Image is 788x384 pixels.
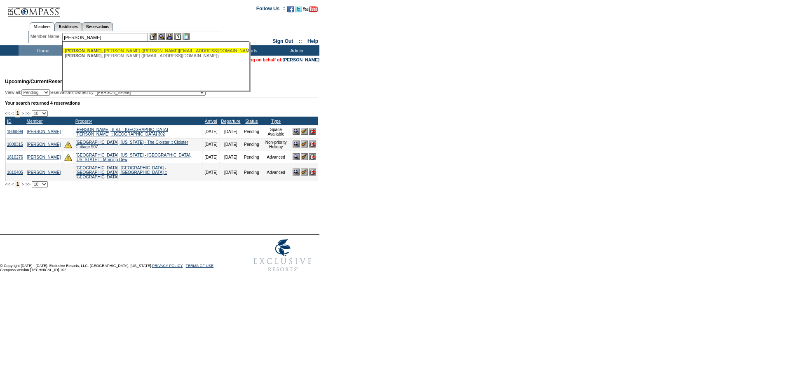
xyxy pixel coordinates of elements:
[75,140,188,149] a: [GEOGRAPHIC_DATA], [US_STATE] - The Cloister :: Cloister Cottage 907
[7,119,12,124] a: ID
[283,57,319,62] a: [PERSON_NAME]
[7,170,23,175] a: 1810405
[7,142,23,147] a: 1808315
[75,166,167,179] a: [GEOGRAPHIC_DATA], [GEOGRAPHIC_DATA] - [GEOGRAPHIC_DATA], [GEOGRAPHIC_DATA] :: [GEOGRAPHIC_DATA]
[7,155,23,159] a: 1810276
[303,8,318,13] a: Subscribe to our YouTube Channel
[152,264,183,268] a: PRIVACY POLICY
[309,169,316,176] img: Cancel Reservation
[21,111,24,116] span: >
[293,169,300,176] img: View Reservation
[65,48,101,53] span: [PERSON_NAME]
[219,164,242,181] td: [DATE]
[5,79,48,84] span: Upcoming/Current
[75,119,92,124] a: Property
[5,101,318,105] div: Your search returned 4 reservations
[307,38,318,44] a: Help
[301,140,308,148] img: Confirm Reservation
[225,57,319,62] span: You are acting on behalf of:
[26,119,42,124] a: Member
[65,53,101,58] span: [PERSON_NAME]
[287,6,294,12] img: Become our fan on Facebook
[64,141,72,148] img: There are insufficient days and/or tokens to cover this reservation
[25,111,30,116] span: >>
[186,264,214,268] a: TERMS OF USE
[295,8,302,13] a: Follow us on Twitter
[150,33,157,40] img: b_edit.gif
[309,140,316,148] img: Cancel Reservation
[75,127,168,136] a: [PERSON_NAME], B.V.I. - [GEOGRAPHIC_DATA][PERSON_NAME] :: [GEOGRAPHIC_DATA] 302
[293,128,300,135] img: View Reservation
[203,151,219,164] td: [DATE]
[21,182,24,187] span: >
[301,169,308,176] img: Confirm Reservation
[301,128,308,135] img: Confirm Reservation
[299,38,302,44] span: ::
[27,129,61,134] a: [PERSON_NAME]
[5,111,10,116] span: <<
[303,6,318,12] img: Subscribe to our YouTube Channel
[65,53,246,58] div: , [PERSON_NAME] ([EMAIL_ADDRESS][DOMAIN_NAME])
[261,164,291,181] td: Advanced
[174,33,181,40] img: Reservations
[75,153,191,162] a: [GEOGRAPHIC_DATA], [US_STATE] - [GEOGRAPHIC_DATA], [US_STATE] :: Morning Dew
[261,151,291,164] td: Advanced
[293,140,300,148] img: View Reservation
[82,22,113,31] a: Reservations
[272,45,319,56] td: Admin
[5,89,209,96] div: View all: reservations owned by:
[203,164,219,181] td: [DATE]
[271,119,281,124] a: Type
[27,170,61,175] a: [PERSON_NAME]
[246,235,319,276] img: Exclusive Resorts
[65,48,246,53] div: , [PERSON_NAME] ([PERSON_NAME][EMAIL_ADDRESS][DOMAIN_NAME])
[261,125,291,138] td: Space Available
[27,155,61,159] a: [PERSON_NAME]
[219,151,242,164] td: [DATE]
[11,182,14,187] span: <
[158,33,165,40] img: View
[183,33,190,40] img: b_calculator.gif
[293,153,300,160] img: View Reservation
[15,109,21,117] span: 1
[295,6,302,12] img: Follow us on Twitter
[219,125,242,138] td: [DATE]
[15,180,21,188] span: 1
[272,38,293,44] a: Sign Out
[27,142,61,147] a: [PERSON_NAME]
[256,5,286,15] td: Follow Us ::
[166,33,173,40] img: Impersonate
[64,154,72,161] img: There are insufficient days and/or tokens to cover this reservation
[11,111,14,116] span: <
[245,119,258,124] a: Status
[203,138,219,151] td: [DATE]
[7,129,23,134] a: 1809899
[54,22,82,31] a: Residences
[203,125,219,138] td: [DATE]
[205,119,217,124] a: Arrival
[25,182,30,187] span: >>
[261,138,291,151] td: Non-priority Holiday
[242,164,261,181] td: Pending
[309,153,316,160] img: Cancel Reservation
[219,138,242,151] td: [DATE]
[19,45,66,56] td: Home
[287,8,294,13] a: Become our fan on Facebook
[242,138,261,151] td: Pending
[5,182,10,187] span: <<
[242,125,261,138] td: Pending
[5,79,80,84] span: Reservations
[221,119,240,124] a: Departure
[242,151,261,164] td: Pending
[30,22,55,31] a: Members
[301,153,308,160] img: Confirm Reservation
[30,33,62,40] div: Member Name:
[309,128,316,135] img: Cancel Reservation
